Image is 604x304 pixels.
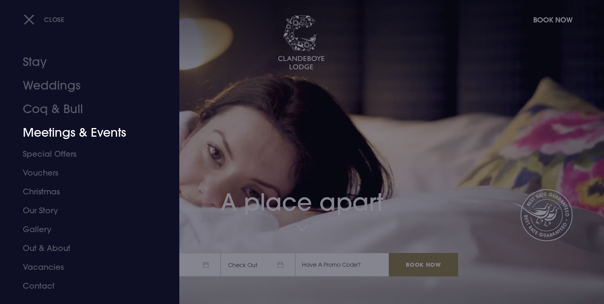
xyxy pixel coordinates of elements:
a: Gallery [23,220,147,239]
span: Close [44,15,64,24]
a: Weddings [23,74,147,97]
a: Special Offers [23,145,147,163]
a: Out & About [23,239,147,258]
a: Christmas [23,182,147,201]
a: Vouchers [23,163,147,182]
a: Our Story [23,201,147,220]
a: Coq & Bull [23,97,147,121]
a: Contact [23,277,147,295]
a: Vacancies [23,258,147,277]
a: Stay [23,50,147,74]
a: Meetings & Events [23,121,147,145]
button: Close [24,11,64,27]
